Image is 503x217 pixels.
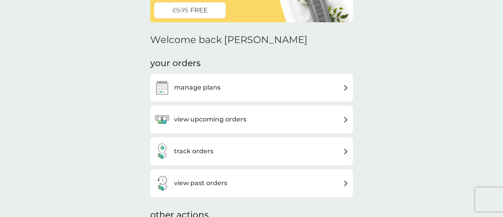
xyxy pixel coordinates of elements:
[150,57,201,70] h3: your orders
[174,114,246,125] h3: view upcoming orders
[190,5,208,16] span: FREE
[343,85,349,91] img: arrow right
[174,146,213,156] h3: track orders
[174,82,221,93] h3: manage plans
[172,5,188,16] span: £5.75
[150,34,308,46] h2: Welcome back [PERSON_NAME]
[343,149,349,154] img: arrow right
[343,180,349,186] img: arrow right
[174,178,227,188] h3: view past orders
[343,117,349,123] img: arrow right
